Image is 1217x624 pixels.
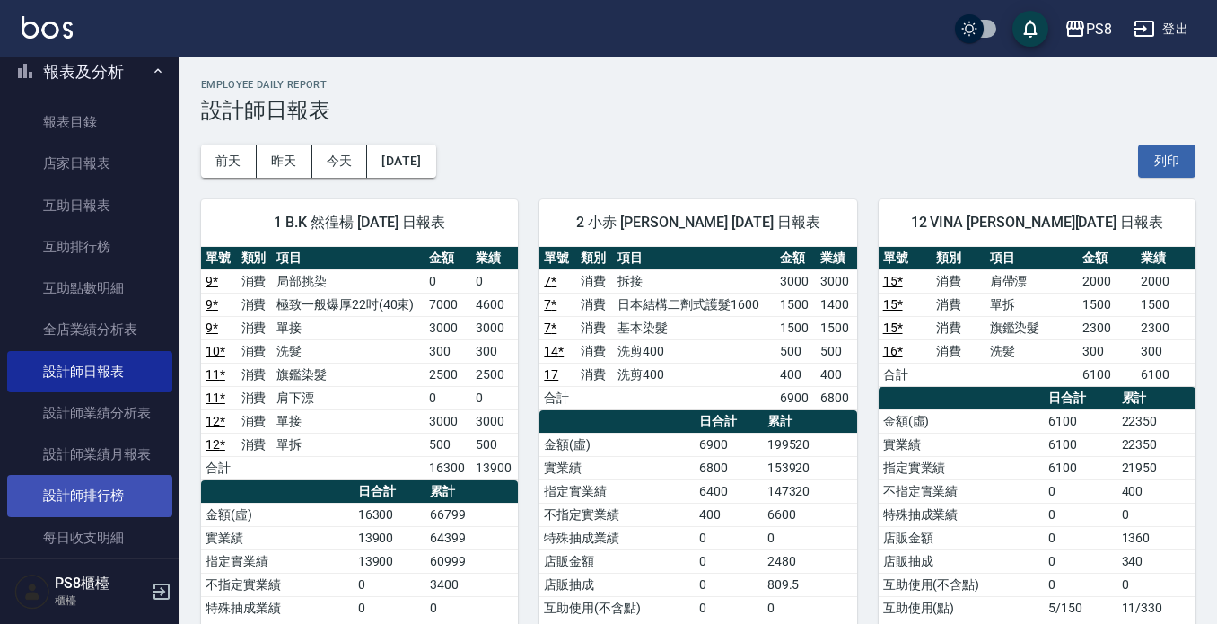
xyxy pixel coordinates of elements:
td: 0 [471,386,518,409]
td: 3000 [775,269,816,293]
td: 11/330 [1117,596,1195,620]
td: 指定實業績 [879,456,1045,479]
td: 不指定實業績 [201,573,354,596]
td: 1360 [1117,526,1195,549]
td: 13900 [354,549,425,573]
span: 1 B.K 然徨楊 [DATE] 日報表 [223,214,496,232]
p: 櫃檯 [55,593,146,609]
img: Logo [22,16,73,39]
td: 6100 [1044,409,1116,433]
td: 不指定實業績 [539,503,694,526]
a: 全店業績分析表 [7,309,172,350]
td: 0 [354,573,425,596]
td: 0 [1117,503,1195,526]
td: 0 [1044,573,1116,596]
td: 147320 [763,479,857,503]
td: 500 [471,433,518,456]
td: 400 [1117,479,1195,503]
td: 6100 [1078,363,1137,386]
td: 金額(虛) [201,503,354,526]
th: 類別 [576,247,613,270]
td: 2480 [763,549,857,573]
td: 0 [763,596,857,620]
td: 153920 [763,456,857,479]
td: 400 [775,363,816,386]
h5: PS8櫃檯 [55,575,146,593]
td: 2300 [1136,316,1195,339]
td: 13900 [471,456,518,479]
th: 累計 [763,410,857,434]
h3: 設計師日報表 [201,98,1195,123]
td: 單接 [272,409,425,433]
td: 0 [471,269,518,293]
button: [DATE] [367,145,435,178]
td: 0 [763,526,857,549]
th: 單號 [539,247,576,270]
td: 金額(虛) [879,409,1045,433]
button: PS8 [1057,11,1119,48]
td: 旗鑑染髮 [272,363,425,386]
a: 每日收支明細 [7,517,172,558]
td: 店販金額 [879,526,1045,549]
th: 累計 [425,480,518,504]
td: 洗剪400 [613,363,775,386]
td: 消費 [932,316,985,339]
td: 1500 [775,316,816,339]
td: 消費 [237,363,273,386]
td: 6900 [775,386,816,409]
a: 互助排行榜 [7,226,172,268]
td: 不指定實業績 [879,479,1045,503]
td: 局部挑染 [272,269,425,293]
td: 21950 [1117,456,1195,479]
td: 809.5 [763,573,857,596]
td: 0 [1044,503,1116,526]
td: 肩下漂 [272,386,425,409]
td: 4600 [471,293,518,316]
td: 單拆 [985,293,1078,316]
td: 單接 [272,316,425,339]
td: 16300 [425,456,471,479]
td: 0 [1044,479,1116,503]
td: 0 [695,549,763,573]
button: 登出 [1126,13,1195,46]
td: 特殊抽成業績 [539,526,694,549]
td: 500 [775,339,816,363]
td: 極致一般爆厚22吋(40束) [272,293,425,316]
a: 互助點數明細 [7,268,172,309]
td: 2000 [1078,269,1137,293]
td: 洗剪400 [613,339,775,363]
td: 64399 [425,526,518,549]
td: 340 [1117,549,1195,573]
td: 5/150 [1044,596,1116,620]
button: 昨天 [257,145,312,178]
button: 報表及分析 [7,48,172,95]
td: 1400 [816,293,856,316]
a: 設計師日報表 [7,351,172,392]
td: 2500 [471,363,518,386]
td: 500 [425,433,471,456]
td: 合計 [879,363,932,386]
td: 1500 [816,316,856,339]
a: 收支分類明細表 [7,558,172,600]
th: 業績 [1136,247,1195,270]
td: 消費 [576,363,613,386]
td: 消費 [576,339,613,363]
th: 類別 [237,247,273,270]
td: 22350 [1117,433,1195,456]
td: 6800 [695,456,763,479]
td: 實業績 [879,433,1045,456]
td: 3000 [425,409,471,433]
td: 單拆 [272,433,425,456]
a: 設計師業績分析表 [7,392,172,434]
td: 2000 [1136,269,1195,293]
span: 2 小赤 [PERSON_NAME] [DATE] 日報表 [561,214,835,232]
td: 0 [425,269,471,293]
a: 設計師業績月報表 [7,434,172,475]
div: PS8 [1086,18,1112,40]
th: 金額 [775,247,816,270]
td: 3000 [816,269,856,293]
td: 22350 [1117,409,1195,433]
td: 0 [1044,549,1116,573]
a: 報表目錄 [7,101,172,143]
td: 66799 [425,503,518,526]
